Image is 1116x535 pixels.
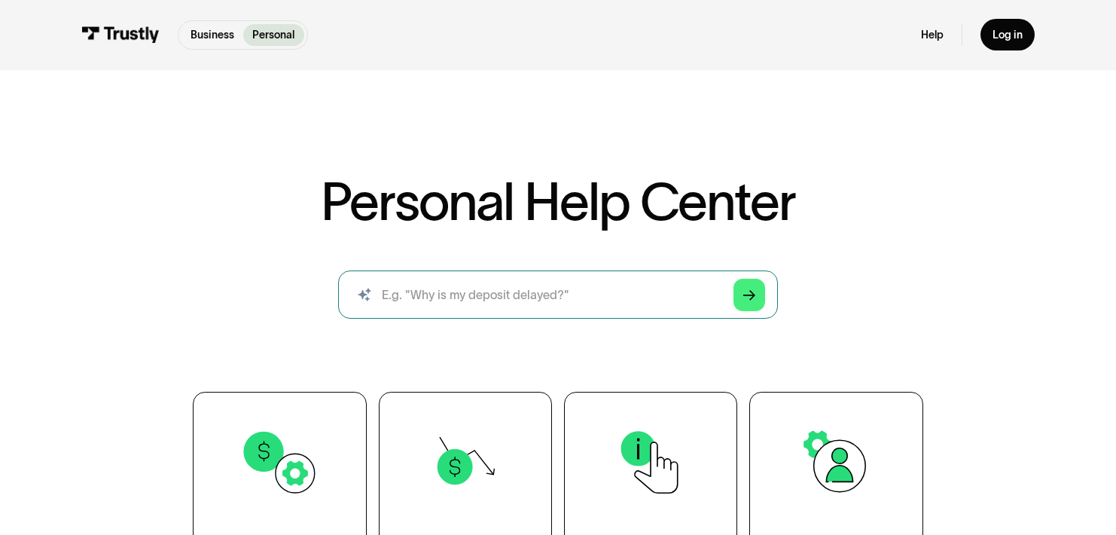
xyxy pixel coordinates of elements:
[243,24,303,46] a: Personal
[338,271,777,319] input: search
[338,271,777,319] form: Search
[993,28,1023,41] div: Log in
[321,175,795,228] h1: Personal Help Center
[921,28,944,41] a: Help
[181,24,243,46] a: Business
[252,27,294,43] p: Personal
[191,27,234,43] p: Business
[980,19,1035,50] a: Log in
[81,26,160,43] img: Trustly Logo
